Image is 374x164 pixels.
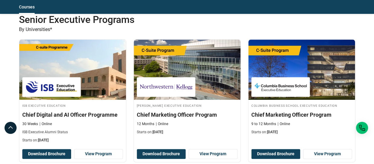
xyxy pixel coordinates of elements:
[251,121,276,127] p: 9 to 12 Months
[22,138,123,143] p: Starts on:
[39,121,52,127] p: Online
[137,111,237,118] h3: Chief Marketing Officer Program
[22,111,123,118] h3: Chief Digital and AI Officer Programme
[248,39,355,100] img: Chief Marketing Officer Program | Online Digital Marketing Course
[22,130,123,135] p: ISB Executive Alumni Status
[134,39,240,138] a: Sales and Marketing Course by Kellogg Executive Education - October 14, 2025 Kellogg Executive Ed...
[140,80,192,94] img: Kellogg Executive Education
[152,130,163,134] span: [DATE]
[134,39,240,100] img: Chief Marketing Officer Program | Online Sales and Marketing Course
[137,130,237,135] p: Starts on:
[251,130,352,135] p: Starts on:
[156,121,168,127] p: Online
[38,138,49,142] span: [DATE]
[254,80,307,94] img: Columbia Business School Executive Education
[22,121,38,127] p: 30 Weeks
[19,39,126,100] img: Chief Digital and AI Officer Programme | Online Digital Marketing Course
[19,14,322,26] h2: Senior Executive Programs
[25,80,78,94] img: ISB Executive Education
[22,149,71,159] button: Download Brochure
[248,39,355,138] a: Digital Marketing Course by Columbia Business School Executive Education - December 9, 2025 Colum...
[303,149,352,159] a: View Program
[22,103,123,108] h4: ISB Executive Education
[267,130,278,134] span: [DATE]
[19,39,126,146] a: Digital Marketing Course by ISB Executive Education - September 27, 2025 ISB Executive Education ...
[19,26,355,33] p: By Universities*
[251,103,352,108] h4: Columbia Business School Executive Education
[189,149,237,159] a: View Program
[137,103,237,108] h4: [PERSON_NAME] Executive Education
[74,149,123,159] a: View Program
[137,149,186,159] button: Download Brochure
[278,121,290,127] p: Online
[137,121,154,127] p: 12 Months
[251,111,352,118] h3: Chief Marketing Officer Program
[251,149,300,159] button: Download Brochure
